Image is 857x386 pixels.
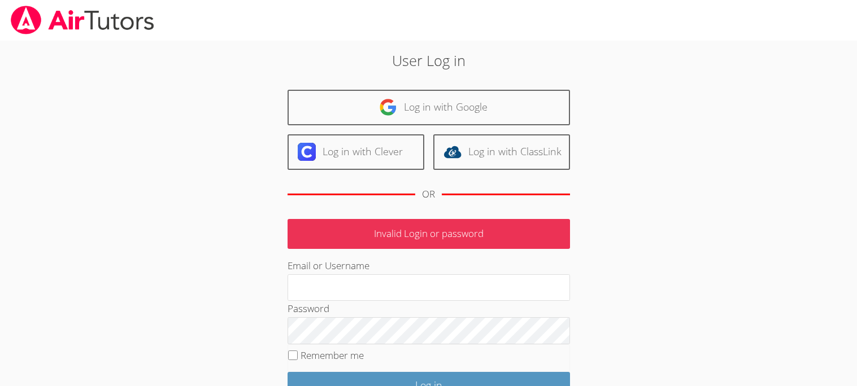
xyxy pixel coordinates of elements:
a: Log in with Google [288,90,570,125]
img: airtutors_banner-c4298cdbf04f3fff15de1276eac7730deb9818008684d7c2e4769d2f7ddbe033.png [10,6,155,34]
a: Log in with ClassLink [433,134,570,170]
h2: User Log in [197,50,660,71]
div: OR [422,186,435,203]
label: Remember me [301,349,364,362]
img: clever-logo-6eab21bc6e7a338710f1a6ff85c0baf02591cd810cc4098c63d3a4b26e2feb20.svg [298,143,316,161]
label: Password [288,302,329,315]
img: google-logo-50288ca7cdecda66e5e0955fdab243c47b7ad437acaf1139b6f446037453330a.svg [379,98,397,116]
p: Invalid Login or password [288,219,570,249]
label: Email or Username [288,259,369,272]
img: classlink-logo-d6bb404cc1216ec64c9a2012d9dc4662098be43eaf13dc465df04b49fa7ab582.svg [443,143,462,161]
a: Log in with Clever [288,134,424,170]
